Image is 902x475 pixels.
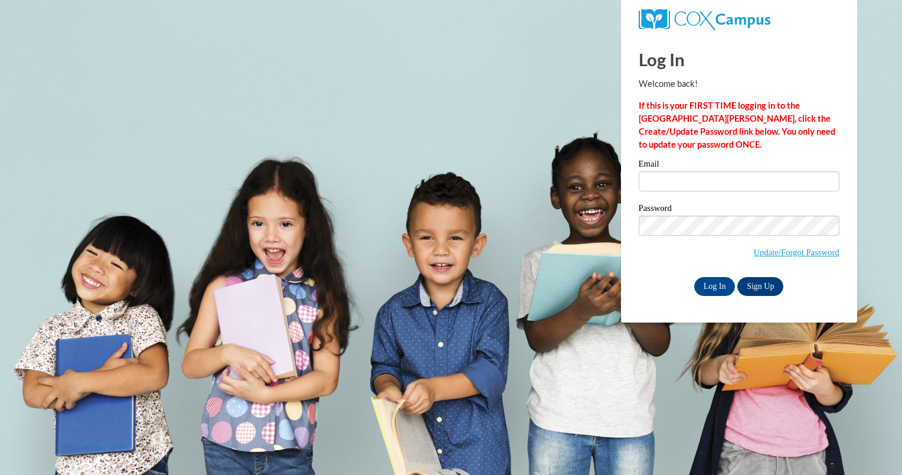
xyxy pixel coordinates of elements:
[754,248,839,257] a: Update/Forgot Password
[639,204,839,216] label: Password
[639,9,770,30] img: COX Campus
[639,160,839,171] label: Email
[639,77,839,90] p: Welcome back!
[639,47,839,71] h1: Log In
[737,277,783,296] a: Sign Up
[639,100,835,149] strong: If this is your FIRST TIME logging in to the [GEOGRAPHIC_DATA][PERSON_NAME], click the Create/Upd...
[639,14,770,24] a: COX Campus
[694,277,736,296] input: Log In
